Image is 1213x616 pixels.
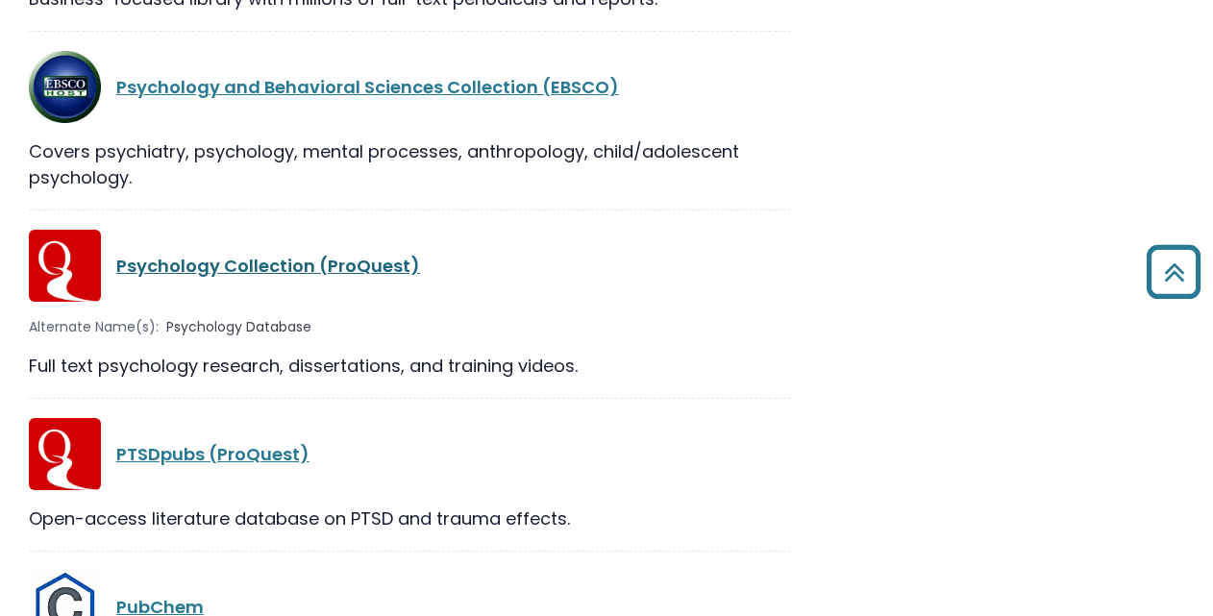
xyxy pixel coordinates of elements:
span: Psychology Database [166,317,311,337]
span: Alternate Name(s): [29,317,159,337]
a: Psychology and Behavioral Sciences Collection (EBSCO) [116,75,619,99]
div: Covers psychiatry, psychology, mental processes, anthropology, child/adolescent psychology. [29,138,791,190]
div: Open-access literature database on PTSD and trauma effects. [29,505,791,531]
a: Psychology Collection (ProQuest) [116,254,420,278]
a: Back to Top [1139,254,1208,289]
a: PTSDpubs (ProQuest) [116,442,309,466]
div: Full text psychology research, dissertations, and training videos. [29,353,791,379]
